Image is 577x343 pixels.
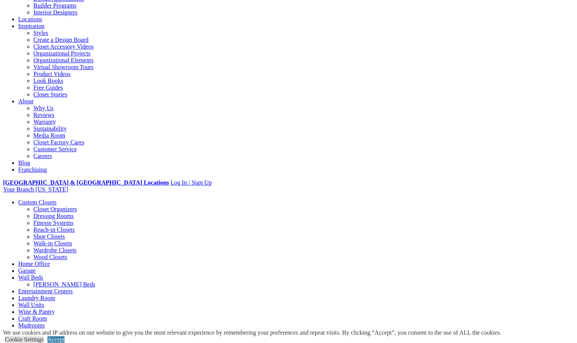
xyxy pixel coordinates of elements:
[33,71,71,77] a: Product Videos
[33,281,95,288] a: [PERSON_NAME] Beds
[35,186,68,193] span: [US_STATE]
[3,186,68,193] a: Your Branch [US_STATE]
[18,98,33,104] a: About
[33,146,77,152] a: Customer Service
[33,77,63,84] a: Look Books
[33,240,72,247] a: Walk-in Closets
[3,329,501,336] div: We use cookies and IP address on our website to give you the most relevant experience by remember...
[18,288,73,294] a: Entertainment Centers
[18,23,44,29] a: Inspiration
[33,125,67,132] a: Sustainability
[18,166,47,173] a: Franchising
[33,254,67,260] a: Wood Closets
[18,274,43,281] a: Wall Beds
[33,233,65,240] a: Shoe Closets
[33,64,94,70] a: Virtual Showroom Tours
[33,9,77,16] a: Interior Designers
[33,30,48,36] a: Styles
[3,186,34,193] span: Your Branch
[18,329,46,335] a: Kid Spaces
[18,308,55,315] a: Wine & Pantry
[33,105,53,111] a: Why Us
[33,43,94,50] a: Closet Accessory Videos
[18,199,57,205] a: Custom Closets
[18,160,30,166] a: Blog
[18,295,55,301] a: Laundry Room
[18,302,44,308] a: Wall Units
[33,153,52,159] a: Careers
[47,336,64,343] a: Accept
[170,179,211,186] a: Log In / Sign Up
[18,16,42,22] a: Locations
[33,139,84,145] a: Closet Factory Cares
[33,112,54,118] a: Reviews
[18,261,50,267] a: Home Office
[33,213,74,219] a: Dressing Rooms
[33,206,77,212] a: Closet Organizers
[33,2,76,9] a: Builder Programs
[18,267,36,274] a: Garage
[33,226,75,233] a: Reach-in Closets
[18,315,47,322] a: Craft Room
[33,247,77,253] a: Wardrobe Closets
[18,322,45,329] a: Mudrooms
[3,179,169,186] a: [GEOGRAPHIC_DATA] & [GEOGRAPHIC_DATA] Locations
[33,220,73,226] a: Finesse Systems
[33,119,56,125] a: Warranty
[33,91,67,98] a: Closet Stories
[33,50,90,57] a: Organizational Projects
[33,132,65,139] a: Media Room
[33,36,88,43] a: Create a Design Board
[5,336,44,343] a: Cookie Settings
[33,57,93,63] a: Organizational Elements
[33,84,63,91] a: Free Guides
